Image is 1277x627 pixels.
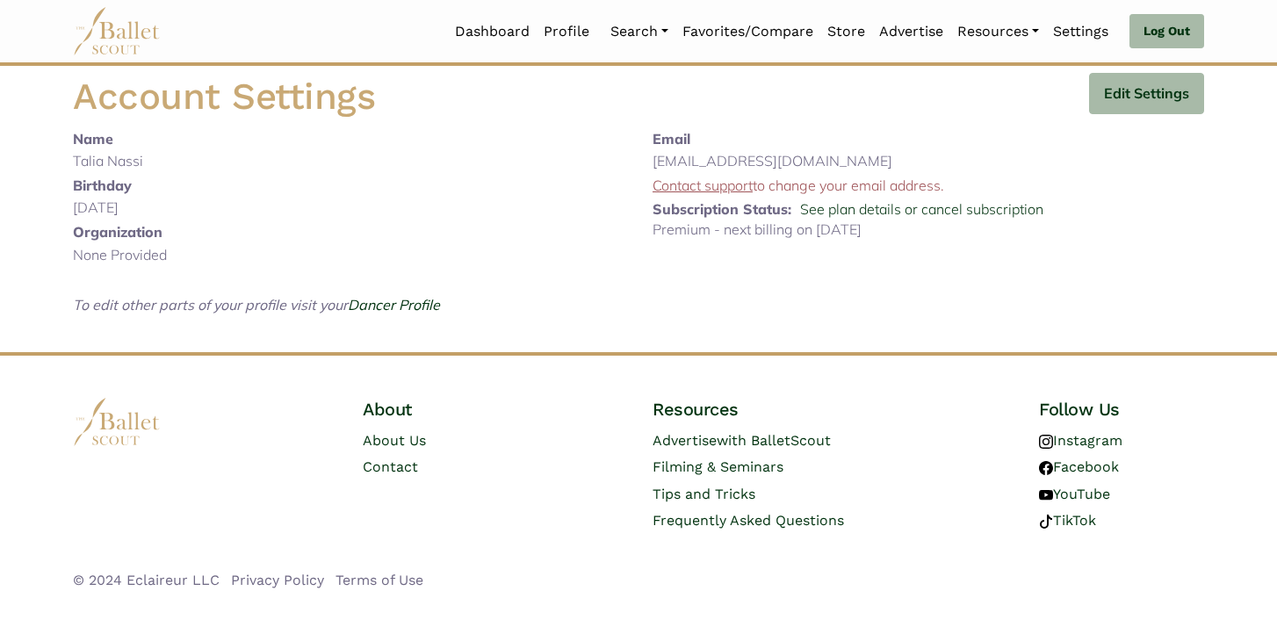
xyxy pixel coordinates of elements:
[675,13,820,50] a: Favorites/Compare
[73,130,113,148] b: Name
[653,219,1204,241] p: Premium - next billing on [DATE]
[603,13,675,50] a: Search
[1039,398,1204,421] h4: Follow Us
[73,569,220,592] li: © 2024 Eclaireur LLC
[820,13,872,50] a: Store
[653,150,1204,173] p: [EMAIL_ADDRESS][DOMAIN_NAME]
[335,572,423,588] a: Terms of Use
[363,458,418,475] a: Contact
[73,73,375,121] h1: Account Settings
[1039,512,1096,529] a: TikTok
[73,244,624,267] p: None Provided
[73,152,104,169] span: Talia
[1129,14,1204,49] a: Log Out
[107,152,143,169] span: Nassi
[73,197,624,220] p: [DATE]
[537,13,596,50] a: Profile
[73,177,132,194] b: Birthday
[1039,458,1119,475] a: Facebook
[1039,461,1053,475] img: facebook logo
[73,296,440,313] i: To edit other parts of your profile visit your
[653,398,914,421] h4: Resources
[950,13,1046,50] a: Resources
[653,177,753,194] a: Contact support
[653,175,1204,198] p: to change your email address.
[653,130,690,148] b: Email
[1046,13,1115,50] a: Settings
[1039,435,1053,449] img: instagram logo
[231,572,324,588] a: Privacy Policy
[653,200,791,218] b: Subscription Status:
[363,398,528,421] h4: About
[73,223,162,241] b: Organization
[1039,488,1053,502] img: youtube logo
[653,486,755,502] a: Tips and Tricks
[1039,486,1110,502] a: YouTube
[1039,515,1053,529] img: tiktok logo
[348,296,440,313] a: Dancer Profile
[73,398,161,446] img: logo
[1089,73,1204,114] button: Edit Settings
[800,200,1043,218] a: See plan details or cancel subscription
[717,432,831,449] span: with BalletScout
[653,458,783,475] a: Filming & Seminars
[872,13,950,50] a: Advertise
[448,13,537,50] a: Dashboard
[653,512,844,529] a: Frequently Asked Questions
[363,432,426,449] a: About Us
[1039,432,1122,449] a: Instagram
[653,432,831,449] a: Advertisewith BalletScout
